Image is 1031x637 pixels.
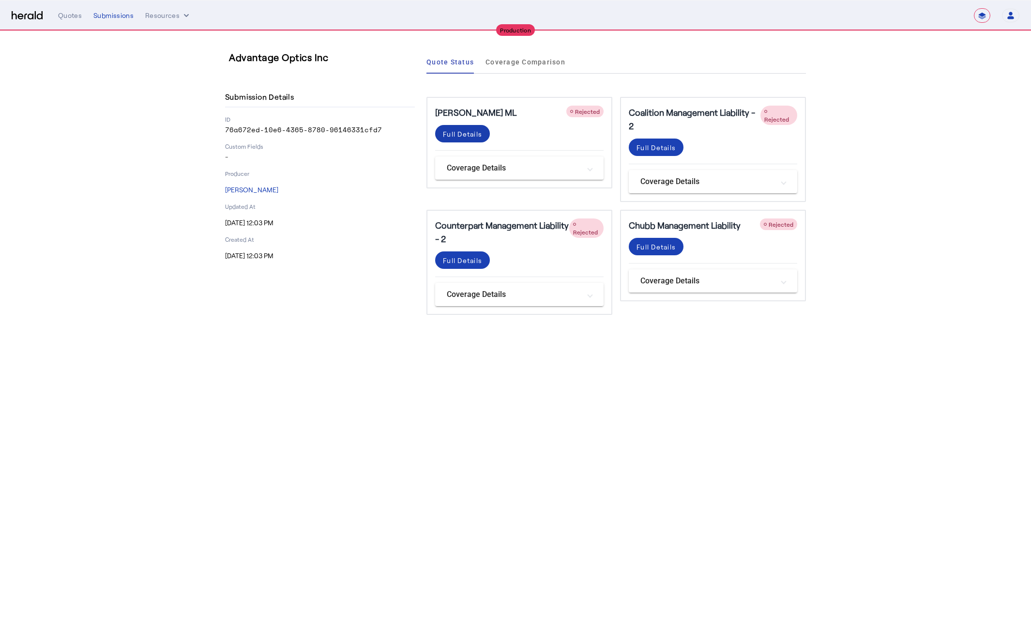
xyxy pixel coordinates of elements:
[225,152,415,162] p: -
[573,229,598,235] span: Rejected
[58,11,82,20] div: Quotes
[629,106,760,133] h5: Coalition Management Liability - 2
[485,59,565,65] span: Coverage Comparison
[225,251,415,261] p: [DATE] 12:03 PM
[629,269,797,293] mat-expansion-panel-header: Coverage Details
[764,116,789,123] span: Rejected
[225,91,298,103] h4: Submission Details
[629,170,797,193] mat-expansion-panel-header: Coverage Details
[225,235,415,243] p: Created At
[629,139,683,156] button: Full Details
[435,125,490,142] button: Full Details
[629,238,683,255] button: Full Details
[640,275,774,287] mat-panel-title: Coverage Details
[225,115,415,123] p: ID
[640,176,774,187] mat-panel-title: Coverage Details
[225,202,415,210] p: Updated At
[145,11,191,20] button: Resources dropdown menu
[629,218,741,232] h5: Chubb Management Liability
[435,106,516,119] h5: [PERSON_NAME] ML
[225,170,415,177] p: Producer
[229,50,419,64] h3: Advantage Optics Inc
[443,255,482,265] div: Full Details
[435,218,569,246] h5: Counterpart Management Liability - 2
[637,242,676,252] div: Full Details
[443,129,482,139] div: Full Details
[447,289,580,300] mat-panel-title: Coverage Details
[12,11,43,20] img: Herald Logo
[225,218,415,228] p: [DATE] 12:03 PM
[769,221,793,228] span: Rejected
[575,108,600,115] span: Rejected
[637,142,676,153] div: Full Details
[426,50,474,74] a: Quote Status
[435,156,604,180] mat-expansion-panel-header: Coverage Details
[435,283,604,306] mat-expansion-panel-header: Coverage Details
[426,59,474,65] span: Quote Status
[485,50,565,74] a: Coverage Comparison
[225,142,415,150] p: Custom Fields
[225,185,415,195] p: [PERSON_NAME]
[93,11,134,20] div: Submissions
[225,125,415,135] p: 76a672ed-10e6-4365-8780-96146331cfd7
[435,251,490,269] button: Full Details
[447,162,580,174] mat-panel-title: Coverage Details
[496,24,535,36] div: Production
